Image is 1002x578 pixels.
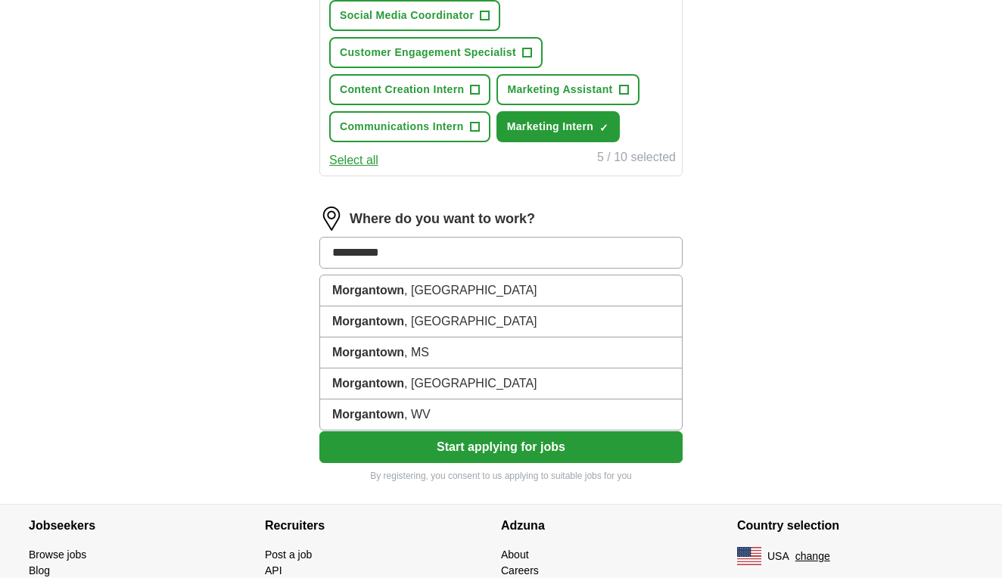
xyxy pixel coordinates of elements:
button: Select all [329,151,378,169]
span: USA [767,548,789,564]
a: Browse jobs [29,548,86,561]
a: Post a job [265,548,312,561]
button: Start applying for jobs [319,431,683,463]
a: Careers [501,564,539,576]
strong: Morgantown [332,377,404,390]
button: Communications Intern [329,111,490,142]
strong: Morgantown [332,346,404,359]
li: , WV [320,399,682,430]
span: Marketing Assistant [507,82,612,98]
span: Content Creation Intern [340,82,464,98]
button: Marketing Assistant [496,74,639,105]
li: , [GEOGRAPHIC_DATA] [320,306,682,337]
button: Content Creation Intern [329,74,490,105]
strong: Morgantown [332,315,404,328]
li: , [GEOGRAPHIC_DATA] [320,275,682,306]
li: , MS [320,337,682,368]
h4: Country selection [737,505,973,547]
strong: Morgantown [332,284,404,297]
span: Social Media Coordinator [340,8,474,23]
a: API [265,564,282,576]
span: Communications Intern [340,119,464,135]
a: Blog [29,564,50,576]
span: Customer Engagement Specialist [340,45,516,61]
label: Where do you want to work? [350,209,535,229]
img: US flag [737,547,761,565]
img: location.png [319,207,344,231]
span: Marketing Intern [507,119,594,135]
button: change [795,548,830,564]
button: Marketing Intern✓ [496,111,621,142]
span: ✓ [599,122,608,134]
a: About [501,548,529,561]
p: By registering, you consent to us applying to suitable jobs for you [319,469,683,483]
li: , [GEOGRAPHIC_DATA] [320,368,682,399]
div: 5 / 10 selected [597,148,676,169]
strong: Morgantown [332,408,404,421]
button: Customer Engagement Specialist [329,37,543,68]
